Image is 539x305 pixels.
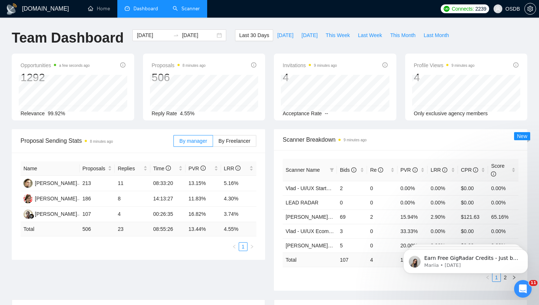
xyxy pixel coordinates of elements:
td: 2 [367,210,397,224]
td: 08:55:26 [150,222,186,236]
span: By Freelancer [219,138,250,144]
span: info-circle [442,167,447,173]
span: Connects: [452,5,474,13]
span: left [232,244,236,249]
td: 0.00% [397,181,428,195]
li: Previous Page [230,242,239,251]
img: AK [23,194,33,203]
td: 0.00% [428,195,458,210]
td: 11 [115,176,150,191]
span: swap-right [173,32,179,38]
div: 506 [152,70,206,84]
a: Vlad - UI/UX Startups [286,185,335,191]
a: setting [524,6,536,12]
button: This Month [386,29,419,41]
li: 1 [239,242,247,251]
span: Bids [340,167,356,173]
img: gigradar-bm.png [29,214,34,219]
span: info-circle [473,167,478,173]
td: 23 [115,222,150,236]
span: info-circle [251,62,256,68]
span: Replies [118,164,142,173]
button: [DATE] [297,29,322,41]
span: Relevance [21,110,45,116]
span: Profile Views [414,61,475,70]
span: info-circle [120,62,125,68]
span: info-circle [513,62,518,68]
td: 8 [115,191,150,207]
td: $0.00 [458,181,488,195]
a: AK[PERSON_NAME] [23,195,77,201]
td: 0 [367,181,397,195]
span: LRR [430,167,447,173]
span: info-circle [378,167,383,173]
span: Invitations [283,61,337,70]
td: 3.74% [221,207,257,222]
td: 0 [367,224,397,238]
span: info-circle [491,171,496,177]
img: upwork-logo.png [444,6,450,12]
td: 0.00% [488,181,518,195]
time: 8 minutes ago [183,63,206,68]
span: Last Month [423,31,449,39]
span: filter [330,168,334,172]
span: Time [153,166,171,171]
input: End date [182,31,215,39]
button: This Week [322,29,354,41]
span: Last Week [358,31,382,39]
td: Total [21,222,80,236]
td: Total [283,253,337,267]
td: 107 [80,207,115,222]
time: 9 minutes ago [314,63,337,68]
span: Proposal Sending Stats [21,136,173,145]
td: 186 [80,191,115,207]
a: 1 [239,243,247,251]
td: 14:13:27 [150,191,186,207]
span: Proposals [152,61,206,70]
span: Proposals [82,164,106,173]
th: Proposals [80,161,115,176]
td: 4 [115,207,150,222]
td: 3 [337,224,367,238]
span: 2239 [475,5,486,13]
td: 33.33% [397,224,428,238]
span: 11 [529,280,538,286]
a: LEAD RADAR [286,200,318,206]
td: 0 [367,195,397,210]
span: CPR [461,167,478,173]
div: 4 [414,70,475,84]
button: [DATE] [273,29,297,41]
td: 0.00% [428,224,458,238]
div: [PERSON_NAME] [35,210,77,218]
span: right [250,244,254,249]
td: 0.00% [397,195,428,210]
span: This Week [326,31,350,39]
td: 4 [367,253,397,267]
span: New [517,133,527,139]
td: 4.30% [221,191,257,207]
span: info-circle [235,166,241,171]
td: 5 [337,238,367,253]
td: 15.94% [397,210,428,224]
td: 4.55 % [221,222,257,236]
td: 0 [337,195,367,210]
td: 69 [337,210,367,224]
a: MI[PERSON_NAME] [23,211,77,217]
div: 1292 [21,70,90,84]
td: 0 [367,238,397,253]
td: 0.00% [428,181,458,195]
button: left [230,242,239,251]
a: [PERSON_NAME] - UI/UX SaaS [286,243,360,248]
span: Opportunities [21,61,90,70]
td: 213 [80,176,115,191]
span: info-circle [412,167,418,173]
span: PVR [188,166,206,171]
td: 11.83% [186,191,221,207]
div: 4 [283,70,337,84]
span: Re [370,167,383,173]
span: info-circle [382,62,388,68]
td: 65.16% [488,210,518,224]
